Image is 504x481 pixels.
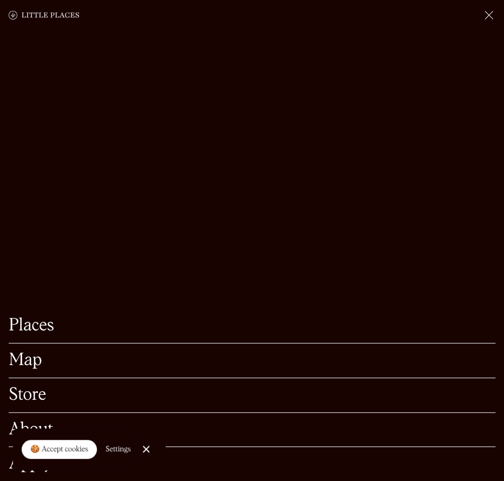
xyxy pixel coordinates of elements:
[30,444,88,455] div: 🍪 Accept cookies
[9,352,495,369] a: Map
[106,445,131,453] div: Settings
[9,421,495,438] a: About
[9,317,495,334] a: Places
[9,456,495,472] a: Apply
[135,438,157,460] a: Close Cookie Popup
[9,387,495,404] a: Store
[22,440,97,459] a: 🍪 Accept cookies
[106,437,131,461] a: Settings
